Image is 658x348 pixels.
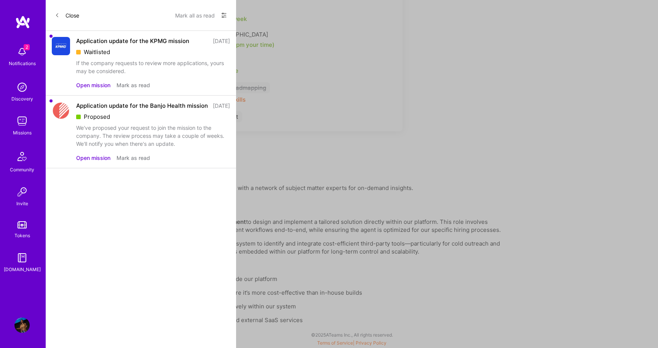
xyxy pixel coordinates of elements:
button: Mark as read [117,81,150,89]
img: logo [15,15,30,29]
div: Missions [13,129,32,137]
img: Community [13,147,31,166]
button: Open mission [76,81,110,89]
div: [DATE] [213,102,230,110]
div: Tokens [14,231,30,239]
button: Close [55,9,79,21]
div: We've proposed your request to join the mission to the company. The review process may take a cou... [76,124,230,148]
div: Proposed [76,113,230,121]
img: teamwork [14,113,30,129]
button: Mark all as read [175,9,215,21]
div: Waitlisted [76,48,230,56]
div: Discovery [11,95,33,103]
button: Mark as read [117,154,150,162]
div: Invite [16,200,28,208]
img: discovery [14,80,30,95]
div: If the company requests to review more applications, yours may be considered. [76,59,230,75]
div: [DOMAIN_NAME] [4,265,41,273]
div: [DATE] [213,37,230,45]
div: Application update for the KPMG mission [76,37,189,45]
img: User Avatar [14,318,30,333]
img: guide book [14,250,30,265]
img: Company Logo [52,37,70,55]
div: Community [10,166,34,174]
div: Application update for the Banjo Health mission [76,102,208,110]
img: Company Logo [53,102,69,120]
img: Invite [14,184,30,200]
button: Open mission [76,154,110,162]
a: User Avatar [13,318,32,333]
img: tokens [18,221,27,228]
